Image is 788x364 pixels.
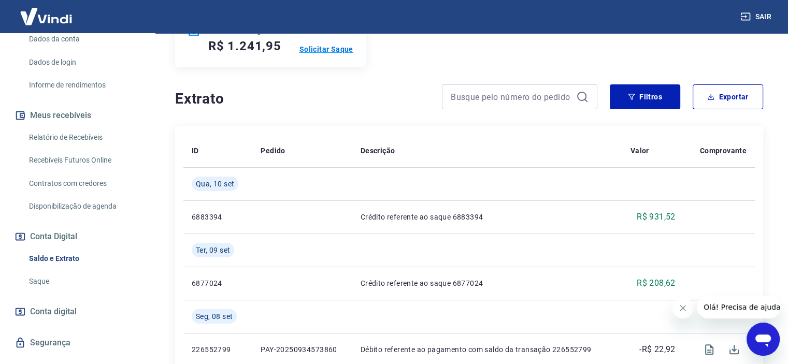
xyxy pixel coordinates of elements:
[25,271,142,292] a: Saque
[451,89,572,105] input: Busque pelo número do pedido
[192,344,244,355] p: 226552799
[299,44,353,54] a: Solicitar Saque
[25,248,142,269] a: Saldo e Extrato
[192,278,244,288] p: 6877024
[693,84,763,109] button: Exportar
[192,145,199,156] p: ID
[361,278,614,288] p: Crédito referente ao saque 6877024
[25,75,142,96] a: Informe de rendimentos
[261,145,285,156] p: Pedido
[361,145,395,156] p: Descrição
[25,28,142,50] a: Dados da conta
[722,337,747,362] span: Download
[12,104,142,127] button: Meus recebíveis
[25,196,142,217] a: Disponibilização de agenda
[25,127,142,148] a: Relatório de Recebíveis
[12,225,142,248] button: Conta Digital
[12,1,80,32] img: Vindi
[738,7,776,26] button: Sair
[631,145,649,156] p: Valor
[12,300,142,323] a: Conta digital
[700,145,747,156] p: Comprovante
[637,277,676,289] p: R$ 208,62
[261,344,343,355] p: PAY-20250934573860
[30,304,77,319] span: Conta digital
[672,298,693,318] iframe: Fechar mensagem
[196,245,230,255] span: Ter, 09 set
[12,331,142,354] a: Segurança
[697,296,780,318] iframe: Mensagem da empresa
[208,38,281,54] h5: R$ 1.241,95
[361,344,614,355] p: Débito referente ao pagamento com saldo da transação 226552799
[697,337,722,362] span: Visualizar
[25,150,142,171] a: Recebíveis Futuros Online
[637,211,676,223] p: R$ 931,52
[196,179,234,189] span: Qua, 10 set
[747,323,780,356] iframe: Botão para abrir a janela de mensagens
[196,311,233,322] span: Seg, 08 set
[192,212,244,222] p: 6883394
[639,343,676,356] p: -R$ 22,92
[610,84,680,109] button: Filtros
[25,173,142,194] a: Contratos com credores
[361,212,614,222] p: Crédito referente ao saque 6883394
[175,89,429,109] h4: Extrato
[25,52,142,73] a: Dados de login
[6,7,87,16] span: Olá! Precisa de ajuda?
